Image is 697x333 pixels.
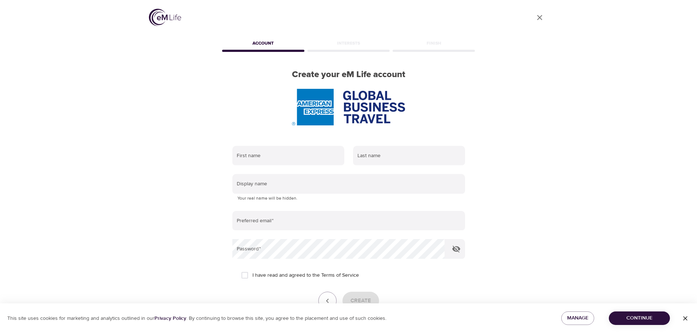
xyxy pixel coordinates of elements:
[609,311,670,325] button: Continue
[252,272,359,279] span: I have read and agreed to the
[615,314,664,323] span: Continue
[292,89,405,125] img: AmEx%20GBT%20logo.png
[237,195,460,202] p: Your real name will be hidden.
[321,272,359,279] a: Terms of Service
[149,9,181,26] img: logo
[561,311,594,325] button: Manage
[221,69,477,80] h2: Create your eM Life account
[154,315,186,322] a: Privacy Policy
[531,9,548,26] a: close
[567,314,588,323] span: Manage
